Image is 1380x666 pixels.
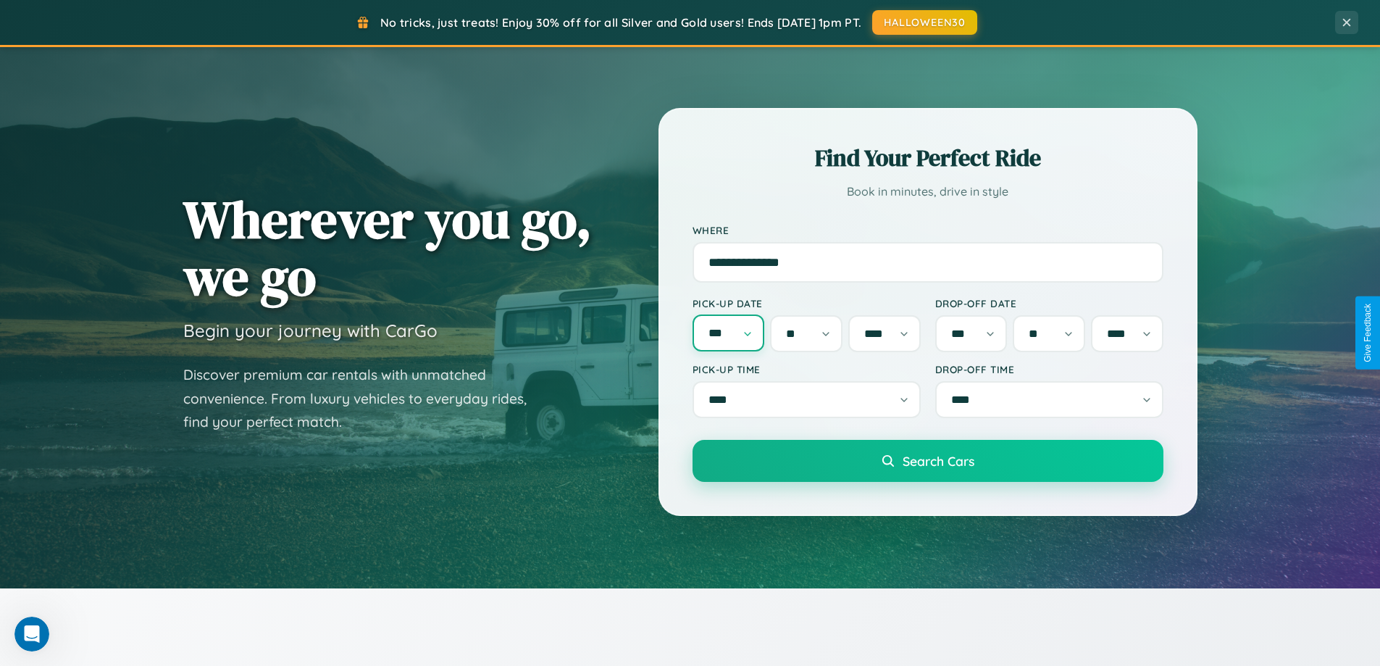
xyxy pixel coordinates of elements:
[693,142,1163,174] h2: Find Your Perfect Ride
[1363,304,1373,362] div: Give Feedback
[935,363,1163,375] label: Drop-off Time
[693,181,1163,202] p: Book in minutes, drive in style
[903,453,974,469] span: Search Cars
[14,617,49,652] iframe: Intercom live chat
[183,320,438,341] h3: Begin your journey with CarGo
[935,297,1163,309] label: Drop-off Date
[380,15,861,30] span: No tricks, just treats! Enjoy 30% off for all Silver and Gold users! Ends [DATE] 1pm PT.
[183,191,592,305] h1: Wherever you go, we go
[693,440,1163,482] button: Search Cars
[693,363,921,375] label: Pick-up Time
[183,363,545,434] p: Discover premium car rentals with unmatched convenience. From luxury vehicles to everyday rides, ...
[693,297,921,309] label: Pick-up Date
[693,224,1163,236] label: Where
[872,10,977,35] button: HALLOWEEN30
